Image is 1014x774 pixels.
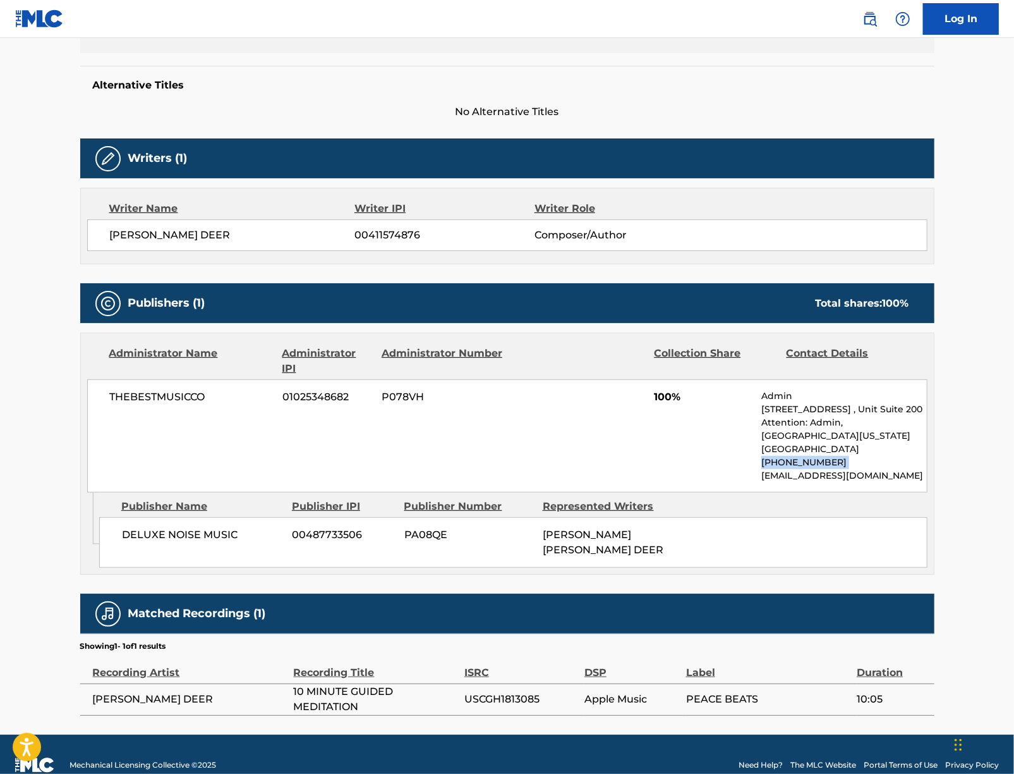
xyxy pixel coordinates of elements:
[862,11,878,27] img: search
[787,346,909,376] div: Contact Details
[890,6,915,32] div: Help
[951,713,1014,774] iframe: Chat Widget
[93,79,922,92] h5: Alternative Titles
[654,390,752,405] span: 100%
[110,228,355,243] span: [PERSON_NAME] DEER
[534,201,698,216] div: Writer Role
[282,346,372,376] div: Administrator IPI
[955,726,962,764] div: Drag
[761,403,926,429] p: [STREET_ADDRESS] , Unit Suite 200 Attention: Admin,
[945,759,999,771] a: Privacy Policy
[122,527,283,543] span: DELUXE NOISE MUSIC
[121,499,282,514] div: Publisher Name
[857,692,927,707] span: 10:05
[292,499,395,514] div: Publisher IPI
[761,390,926,403] p: Admin
[464,652,578,680] div: ISRC
[543,529,663,556] span: [PERSON_NAME] [PERSON_NAME] DEER
[93,652,287,680] div: Recording Artist
[686,692,850,707] span: PEACE BEATS
[739,759,783,771] a: Need Help?
[534,228,698,243] span: Composer/Author
[282,390,372,405] span: 01025348682
[93,692,287,707] span: [PERSON_NAME] DEER
[80,104,934,120] span: No Alternative Titles
[857,6,883,32] a: Public Search
[816,296,909,311] div: Total shares:
[382,390,504,405] span: P078VH
[109,346,273,376] div: Administrator Name
[110,390,274,405] span: THEBESTMUSICCO
[761,443,926,456] p: [GEOGRAPHIC_DATA]
[294,652,458,680] div: Recording Title
[354,201,534,216] div: Writer IPI
[100,296,116,311] img: Publishers
[686,652,850,680] div: Label
[100,606,116,622] img: Matched Recordings
[790,759,856,771] a: The MLC Website
[857,652,927,680] div: Duration
[15,758,54,773] img: logo
[883,297,909,309] span: 100 %
[464,692,578,707] span: USCGH1813085
[543,499,672,514] div: Represented Writers
[69,759,216,771] span: Mechanical Licensing Collective © 2025
[761,456,926,469] p: [PHONE_NUMBER]
[404,499,533,514] div: Publisher Number
[923,3,999,35] a: Log In
[584,652,680,680] div: DSP
[382,346,504,376] div: Administrator Number
[761,469,926,482] p: [EMAIL_ADDRESS][DOMAIN_NAME]
[128,296,205,310] h5: Publishers (1)
[293,527,395,543] span: 00487733506
[654,346,776,376] div: Collection Share
[15,9,64,28] img: MLC Logo
[109,201,355,216] div: Writer Name
[864,759,938,771] a: Portal Terms of Use
[584,692,680,707] span: Apple Music
[294,684,458,715] span: 10 MINUTE GUIDED MEDITATION
[128,151,188,166] h5: Writers (1)
[761,429,926,443] p: [GEOGRAPHIC_DATA][US_STATE]
[895,11,910,27] img: help
[80,641,166,652] p: Showing 1 - 1 of 1 results
[404,527,533,543] span: PA08QE
[128,606,266,621] h5: Matched Recordings (1)
[100,151,116,166] img: Writers
[354,228,534,243] span: 00411574876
